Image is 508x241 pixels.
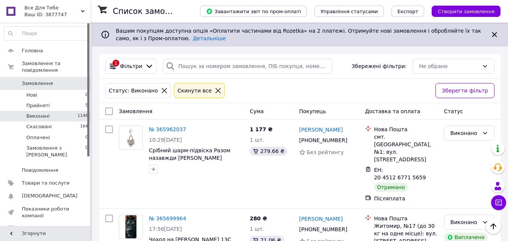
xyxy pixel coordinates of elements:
span: Відгуки [22,225,41,232]
button: Завантажити звіт по пром-оплаті [200,6,307,17]
div: смт. [GEOGRAPHIC_DATA], №1: вул. [STREET_ADDRESS] [374,133,438,163]
a: Фото товару [119,126,143,150]
span: 1146 [77,113,88,120]
div: Виконано [450,129,479,137]
h1: Список замовлень [113,7,189,16]
a: Детальніше [193,35,226,41]
div: Cкинути все [176,86,213,95]
span: [DEMOGRAPHIC_DATA] [22,192,77,199]
span: Все Для Тебе [24,5,81,11]
span: Експорт [397,9,419,14]
div: Отримано [374,183,408,192]
span: Замовлення [22,80,53,87]
span: Оплачені [26,134,50,141]
div: Нова Пошта [374,215,438,222]
a: № 365962037 [149,126,186,132]
img: Фото товару [119,126,143,149]
button: Управління статусами [314,6,384,17]
span: 1 шт. [250,137,264,143]
div: Нова Пошта [374,126,438,133]
span: Фільтри [120,62,142,70]
button: Створити замовлення [432,6,500,17]
span: 0 [85,145,88,158]
span: 164 [80,123,88,130]
span: 1 шт. [250,226,264,232]
a: Срібний шарм-підвіска Разом назавжди [PERSON_NAME] [149,147,230,161]
span: Покупець [299,108,326,114]
button: Чат з покупцем [491,195,506,210]
span: Прийняті [26,102,50,109]
span: [PHONE_NUMBER] [299,226,347,232]
span: 17:56[DATE] [149,226,182,232]
span: Збережені фільтри: [352,62,406,70]
div: Не обрано [419,62,479,70]
span: Управління статусами [320,9,378,14]
span: Без рейтингу [307,149,344,155]
span: Нові [26,92,37,99]
span: [PHONE_NUMBER] [299,137,347,143]
button: Наверх [485,218,501,234]
input: Пошук [4,27,88,40]
span: Головна [22,47,43,54]
span: Створити замовлення [438,9,494,14]
span: Вашим покупцям доступна опція «Оплатити частинами від Rozetka» на 2 платежі. Отримуйте нові замов... [116,28,481,41]
span: Замовлення з [PERSON_NAME] [26,145,85,158]
a: [PERSON_NAME] [299,215,343,223]
div: Післяплата [374,195,438,202]
a: № 365699964 [149,215,186,221]
a: Фото товару [119,215,143,239]
span: Cума [250,108,264,114]
a: Створити замовлення [424,8,500,14]
span: Виконані [26,113,50,120]
span: Повідомлення [22,167,58,174]
div: Статус: Виконано [107,86,159,95]
span: Доставка та оплата [365,108,420,114]
span: 280 ₴ [250,215,267,221]
span: Товари та послуги [22,180,70,186]
span: Замовлення та повідомлення [22,60,90,74]
span: 10:29[DATE] [149,137,182,143]
span: Скасовані [26,123,52,130]
div: Ваш ID: 3877747 [24,11,90,18]
span: 0 [85,134,88,141]
div: Виконано [450,218,479,226]
span: ЕН: 20 4512 6771 5659 [374,167,426,180]
span: Завантажити звіт по пром-оплаті [206,8,301,15]
span: 5 [85,102,88,109]
button: Зберегти фільтр [435,83,494,98]
span: Замовлення [119,108,152,114]
button: Експорт [391,6,425,17]
span: Показники роботи компанії [22,206,70,219]
a: [PERSON_NAME] [299,126,343,133]
span: Статус [444,108,463,114]
div: 279.66 ₴ [250,147,287,156]
span: 1 177 ₴ [250,126,273,132]
span: 0 [85,92,88,99]
input: Пошук за номером замовлення, ПІБ покупця, номером телефону, Email, номером накладної [163,59,332,74]
span: Зберегти фільтр [442,86,488,95]
img: Фото товару [125,215,136,238]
